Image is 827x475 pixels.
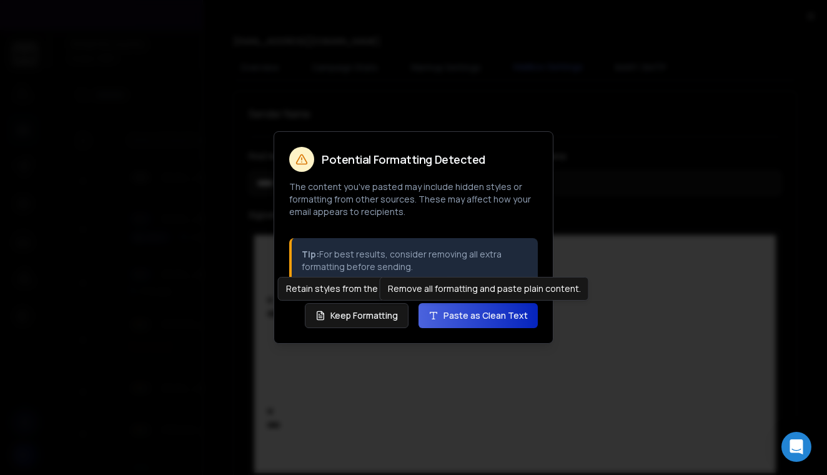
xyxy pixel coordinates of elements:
button: Keep Formatting [305,303,409,328]
p: The content you've pasted may include hidden styles or formatting from other sources. These may a... [289,181,538,218]
div: Retain styles from the original source. [278,277,451,301]
h2: Potential Formatting Detected [322,154,485,165]
div: Open Intercom Messenger [781,432,811,462]
div: Remove all formatting and paste plain content. [380,277,589,301]
button: Paste as Clean Text [418,303,538,328]
strong: Tip: [302,248,319,260]
p: For best results, consider removing all extra formatting before sending. [302,248,528,273]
